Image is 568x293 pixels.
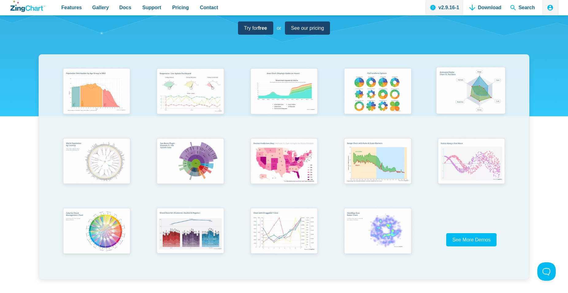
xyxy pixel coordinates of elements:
img: Points Along a Sine Wave [434,135,509,189]
img: Pie Transform Options [340,65,415,119]
iframe: Toggle Customer Support [537,262,556,281]
img: Colorful Chord Management Chart [59,205,134,259]
span: See More Demos [452,237,491,242]
a: World Population by Country [50,135,144,205]
span: or [277,24,281,32]
a: Points Along a Sine Wave [424,135,518,205]
a: See More Demos [446,233,497,246]
span: See our pricing [291,24,324,32]
a: ZingChart Logo. Click to return to the homepage [10,1,45,12]
img: Responsive Live Update Dashboard [153,65,228,119]
span: Pricing [172,3,189,12]
img: Election Predictions Map [247,135,321,189]
span: Docs [119,3,131,12]
strong: free [258,25,267,31]
a: See our pricing [285,21,330,35]
img: Chart with Draggable Y-Axis [247,205,321,259]
a: Animated Radar Chart ft. Pet Data [424,65,518,135]
a: Try forfree [238,21,273,35]
img: World Population by Country [59,135,134,189]
a: Responsive Live Update Dashboard [144,65,237,135]
span: Try for [244,24,267,32]
span: Features [61,3,82,12]
img: Animated Radar Chart ft. Pet Data [432,64,509,119]
img: Range Chart with Rultes & Scale Markers [340,135,415,189]
a: Election Predictions Map [237,135,331,205]
span: Gallery [92,3,109,12]
img: Area Chart (Displays Nodes on Hover) [247,65,321,119]
a: Area Chart (Displays Nodes on Hover) [237,65,331,135]
img: Mixed Data Set (Clustered, Stacked, and Regular) [153,205,228,258]
a: Pie Transform Options [331,65,425,135]
img: Sun Burst Plugin Example ft. File System Data [153,135,228,189]
a: Sun Burst Plugin Example ft. File System Data [144,135,237,205]
a: Population Distribution by Age Group in 2052 [50,65,144,135]
a: Range Chart with Rultes & Scale Markers [331,135,425,205]
img: Population Distribution by Age Group in 2052 [59,65,134,119]
img: Heatmap Over Radar Chart [340,205,415,259]
span: Support [142,3,161,12]
a: Colorful Chord Management Chart [50,205,144,275]
a: Heatmap Over Radar Chart [331,205,425,275]
span: Contact [200,3,218,12]
a: Chart with Draggable Y-Axis [237,205,331,275]
a: Mixed Data Set (Clustered, Stacked, and Regular) [144,205,237,275]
